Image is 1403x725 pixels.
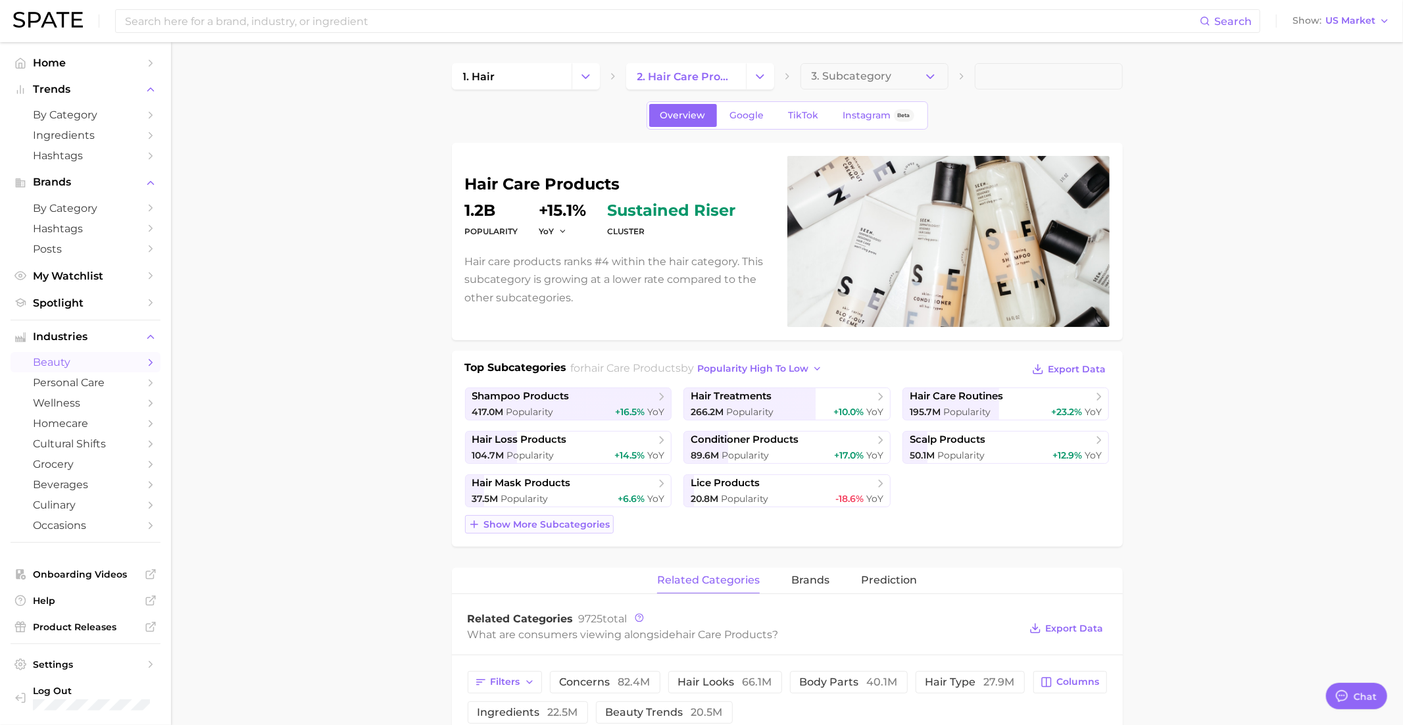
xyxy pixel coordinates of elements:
span: homecare [33,417,138,430]
span: by Category [33,202,138,214]
img: SPATE [13,12,83,28]
span: Instagram [843,110,891,121]
span: My Watchlist [33,270,138,282]
span: beauty trends [606,707,723,718]
a: InstagramBeta [832,104,925,127]
button: Brands [11,172,160,192]
button: Show more subcategories [465,515,614,534]
a: 1. hair [452,63,572,89]
span: YoY [866,493,883,505]
span: Related Categories [468,612,574,625]
a: hair mask products37.5m Popularity+6.6% YoY [465,474,672,507]
span: concerns [560,677,651,687]
a: Settings [11,655,160,674]
span: popularity high to low [697,363,808,374]
span: cultural shifts [33,438,138,450]
input: Search here for a brand, industry, or ingredient [124,10,1200,32]
a: Product Releases [11,617,160,637]
span: hair care routines [910,390,1003,403]
span: lice products [691,477,760,489]
span: Show more subcategories [484,519,610,530]
button: ShowUS Market [1289,12,1393,30]
span: Export Data [1046,623,1104,634]
span: brands [791,574,829,586]
span: body parts [800,677,898,687]
dt: Popularity [465,224,518,239]
span: related categories [657,574,760,586]
span: YoY [1085,449,1102,461]
span: YoY [647,493,664,505]
a: beauty [11,352,160,372]
span: Log Out [33,685,150,697]
span: 2. hair care products [637,70,735,83]
span: YoY [1085,406,1102,418]
a: grocery [11,454,160,474]
a: beverages [11,474,160,495]
span: Popularity [726,406,774,418]
span: Trends [33,84,138,95]
span: occasions [33,519,138,532]
span: YoY [866,406,883,418]
a: lice products20.8m Popularity-18.6% YoY [683,474,891,507]
a: TikTok [777,104,830,127]
span: Columns [1057,676,1100,687]
a: by Category [11,105,160,125]
a: hair loss products104.7m Popularity+14.5% YoY [465,431,672,464]
span: hair type [925,677,1015,687]
span: Help [33,595,138,607]
span: YoY [647,449,664,461]
span: Beta [898,110,910,121]
span: 195.7m [910,406,941,418]
span: +23.2% [1051,406,1082,418]
span: 50.1m [910,449,935,461]
span: 22.5m [548,706,578,718]
button: Export Data [1026,619,1106,637]
dd: 1.2b [465,203,518,218]
button: Trends [11,80,160,99]
a: shampoo products417.0m Popularity+16.5% YoY [465,387,672,420]
button: popularity high to low [694,360,826,378]
dt: cluster [608,224,736,239]
a: Spotlight [11,293,160,313]
a: Hashtags [11,218,160,239]
span: Ingredients [33,129,138,141]
a: scalp products50.1m Popularity+12.9% YoY [902,431,1110,464]
span: 104.7m [472,449,505,461]
a: Ingredients [11,125,160,145]
a: hair care routines195.7m Popularity+23.2% YoY [902,387,1110,420]
span: Popularity [507,449,554,461]
span: beverages [33,478,138,491]
span: for by [570,362,826,374]
span: 1. hair [463,70,495,83]
a: Posts [11,239,160,259]
span: culinary [33,499,138,511]
span: shampoo products [472,390,570,403]
button: Change Category [572,63,600,89]
span: conditioner products [691,434,799,446]
a: cultural shifts [11,434,160,454]
span: hair loss products [472,434,567,446]
span: Popularity [943,406,991,418]
span: Export Data [1048,364,1106,375]
span: Popularity [937,449,985,461]
span: +14.5% [614,449,645,461]
span: US Market [1325,17,1375,24]
span: Hashtags [33,149,138,162]
button: YoY [539,226,568,237]
span: YoY [647,406,664,418]
span: personal care [33,376,138,389]
span: Search [1214,15,1252,28]
span: 37.5m [472,493,499,505]
span: Brands [33,176,138,188]
p: Hair care products ranks #4 within the hair category. This subcategory is growing at a lower rate... [465,253,772,307]
span: 89.6m [691,449,719,461]
a: occasions [11,515,160,536]
button: 3. Subcategory [800,63,948,89]
dd: +15.1% [539,203,587,218]
span: YoY [539,226,554,237]
span: YoY [866,449,883,461]
span: grocery [33,458,138,470]
a: homecare [11,413,160,434]
span: 66.1m [743,676,772,688]
button: Industries [11,327,160,347]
